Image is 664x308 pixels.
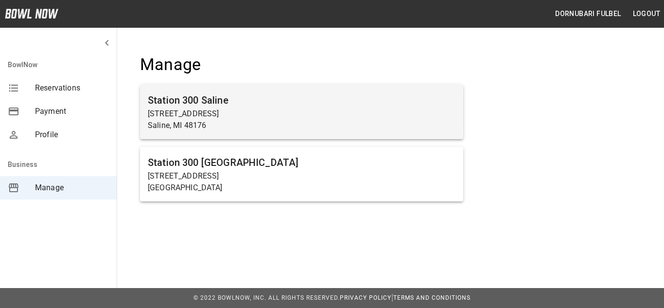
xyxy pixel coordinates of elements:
[148,155,455,170] h6: Station 300 [GEOGRAPHIC_DATA]
[35,182,109,194] span: Manage
[140,54,463,75] h4: Manage
[148,170,455,182] p: [STREET_ADDRESS]
[35,129,109,141] span: Profile
[148,92,455,108] h6: Station 300 Saline
[5,9,58,18] img: logo
[393,294,471,301] a: Terms and Conditions
[340,294,391,301] a: Privacy Policy
[193,294,340,301] span: © 2022 BowlNow, Inc. All Rights Reserved.
[35,106,109,117] span: Payment
[629,5,664,23] button: Logout
[148,120,455,131] p: Saline, MI 48176
[148,108,455,120] p: [STREET_ADDRESS]
[148,182,455,194] p: [GEOGRAPHIC_DATA]
[35,82,109,94] span: Reservations
[551,5,625,23] button: Dornubari Fulbel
